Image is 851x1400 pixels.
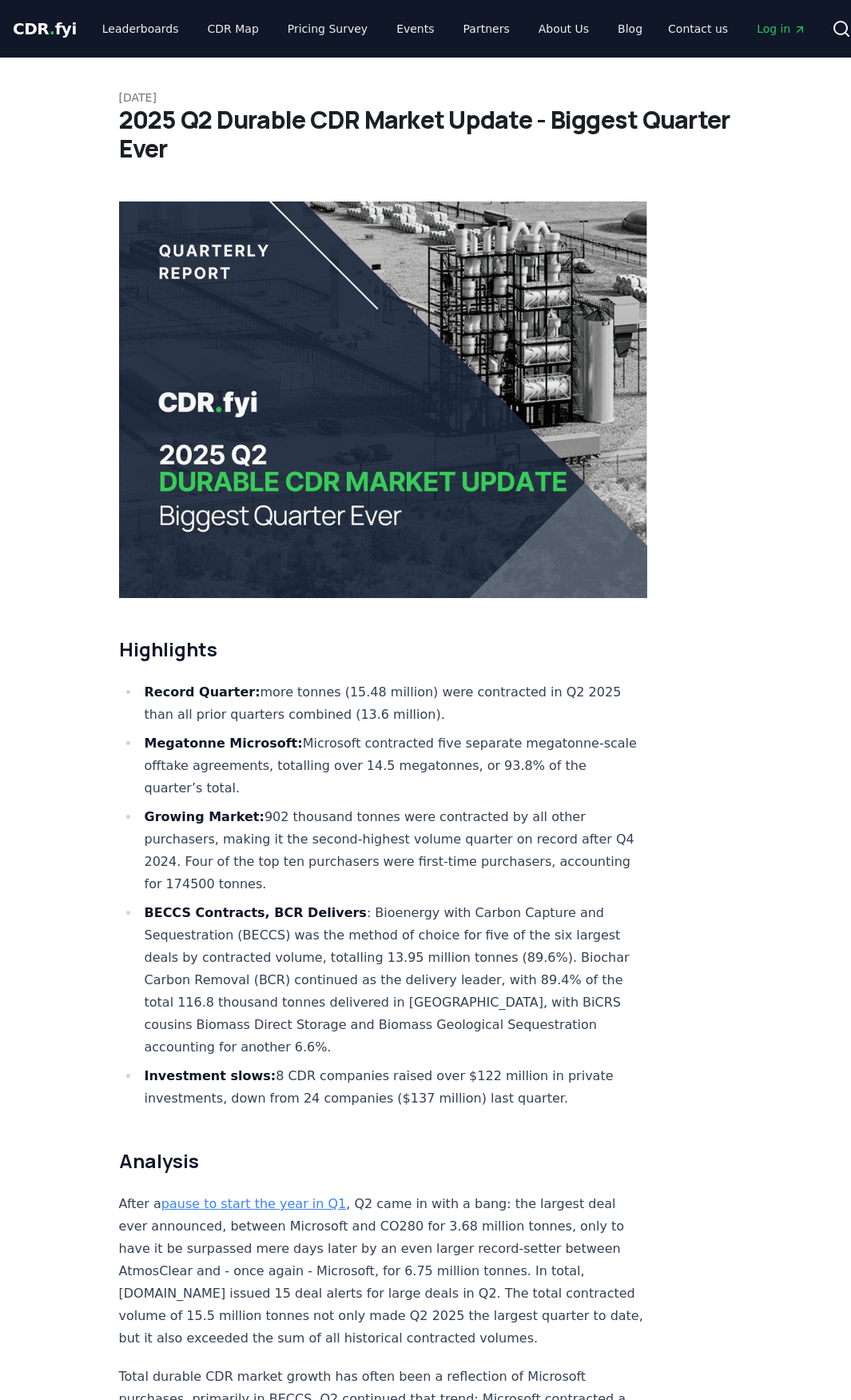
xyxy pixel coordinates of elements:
a: Leaderboards [89,14,192,43]
li: Microsoft contracted five separate megatonne-scale offtake agreements, totalling over 14.5 megato... [140,732,648,800]
a: Contact us [655,14,741,43]
strong: Record Quarter: [145,684,260,700]
li: 902 thousand tonnes were contracted by all other purchasers, making it the second-highest volume ... [140,806,648,895]
h2: Highlights [119,636,648,662]
strong: Investment slows: [145,1068,276,1083]
span: Log in [757,21,806,37]
li: : Bioenergy with Carbon Capture and Sequestration (BECCS) was the method of choice for five of th... [140,902,648,1059]
a: About Us [526,14,602,43]
a: pause to start the year in Q1 [161,1196,346,1211]
nav: Main [655,14,819,43]
strong: Growing Market: [145,809,264,824]
a: Events [384,14,447,43]
a: Log in [744,14,819,43]
nav: Main [89,14,655,43]
h2: Analysis [119,1148,648,1174]
h1: 2025 Q2 Durable CDR Market Update - Biggest Quarter Ever [119,106,733,163]
span: CDR fyi [13,19,77,38]
li: more tonnes (15.48 million) were contracted in Q2 2025 than all prior quarters combined (13.6 mil... [140,681,648,726]
a: Partners [451,14,523,43]
img: blog post image [119,201,648,598]
a: Blog [605,14,655,43]
a: CDR.fyi [13,18,77,40]
li: 8 CDR companies raised over $122 million in private investments, down from 24 companies ($137 mil... [140,1065,648,1110]
span: . [50,19,55,38]
strong: BECCS Contracts, BCR Delivers [145,905,367,920]
a: Pricing Survey [275,14,380,43]
strong: Megatonne Microsoft: [145,736,303,751]
a: CDR Map [195,14,272,43]
p: [DATE] [119,90,733,106]
p: After a , Q2 came in with a bang: the largest deal ever announced, between Microsoft and CO280 fo... [119,1193,648,1350]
